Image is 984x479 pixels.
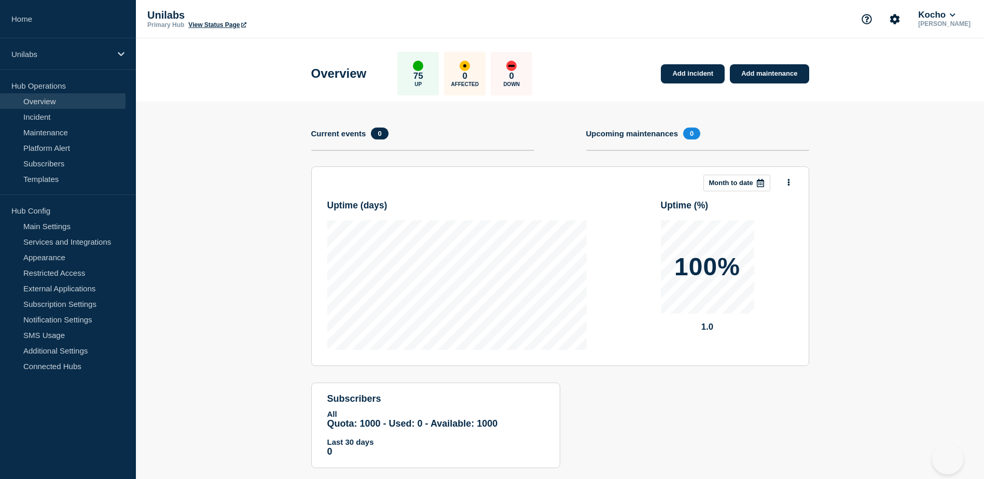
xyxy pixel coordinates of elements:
h4: Upcoming maintenances [586,129,678,138]
iframe: Help Scout Beacon - Open [932,443,963,474]
button: Support [856,8,878,30]
p: 1.0 [661,322,754,332]
a: View Status Page [188,21,246,29]
p: [PERSON_NAME] [916,20,973,27]
button: Month to date [703,175,770,191]
p: 0 [327,446,544,457]
div: down [506,61,517,71]
h3: Uptime ( days ) [327,200,387,211]
p: 0 [463,71,467,81]
p: Last 30 days [327,438,544,446]
h3: Uptime ( % ) [661,200,709,211]
h1: Overview [311,66,367,81]
p: Month to date [709,179,753,187]
p: Affected [451,81,479,87]
p: All [327,410,544,418]
span: 0 [683,128,700,139]
span: 0 [371,128,388,139]
button: Kocho [916,10,957,20]
div: up [413,61,423,71]
p: Up [414,81,422,87]
div: affected [460,61,470,71]
p: 75 [413,71,423,81]
p: Unilabs [11,50,111,59]
p: Primary Hub [147,21,184,29]
h4: Current events [311,129,366,138]
p: 0 [509,71,514,81]
p: 100% [674,255,740,279]
p: Unilabs [147,9,355,21]
h4: subscribers [327,393,544,404]
p: Down [503,81,520,87]
a: Add maintenance [730,64,809,83]
button: Account settings [884,8,906,30]
a: Add incident [661,64,725,83]
span: Quota: 1000 - Used: 0 - Available: 1000 [327,418,498,429]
